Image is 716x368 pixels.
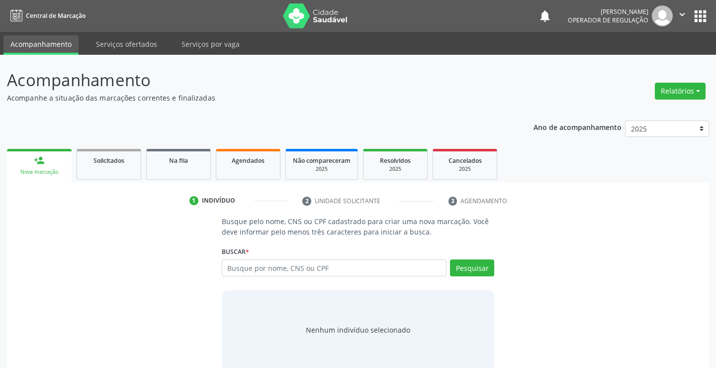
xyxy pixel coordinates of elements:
[169,156,188,165] span: Na fila
[380,156,411,165] span: Resolvidos
[534,121,622,133] p: Ano de acompanhamento
[14,168,65,176] div: Nova marcação
[450,259,494,276] button: Pesquisar
[232,156,265,165] span: Agendados
[222,216,495,237] p: Busque pelo nome, CNS ou CPF cadastrado para criar uma nova marcação. Você deve informar pelo men...
[652,5,673,26] img: img
[3,35,79,55] a: Acompanhamento
[568,7,648,16] div: [PERSON_NAME]
[93,156,124,165] span: Solicitados
[692,7,709,25] button: apps
[175,35,247,53] a: Serviços por vaga
[293,165,351,173] div: 2025
[34,155,45,166] div: person_add
[538,9,552,23] button: notifications
[673,5,692,26] button: 
[189,196,198,205] div: 1
[26,11,86,20] span: Central de Marcação
[202,196,235,205] div: Indivíduo
[440,165,490,173] div: 2025
[306,325,410,335] div: Nenhum indivíduo selecionado
[89,35,164,53] a: Serviços ofertados
[568,16,648,24] span: Operador de regulação
[370,165,420,173] div: 2025
[222,244,249,259] label: Buscar
[448,156,482,165] span: Cancelados
[655,83,706,100] button: Relatórios
[7,7,86,24] a: Central de Marcação
[677,9,688,20] i: 
[222,259,447,276] input: Busque por nome, CNS ou CPF
[293,156,351,165] span: Não compareceram
[7,68,498,93] p: Acompanhamento
[7,93,498,103] p: Acompanhe a situação das marcações correntes e finalizadas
